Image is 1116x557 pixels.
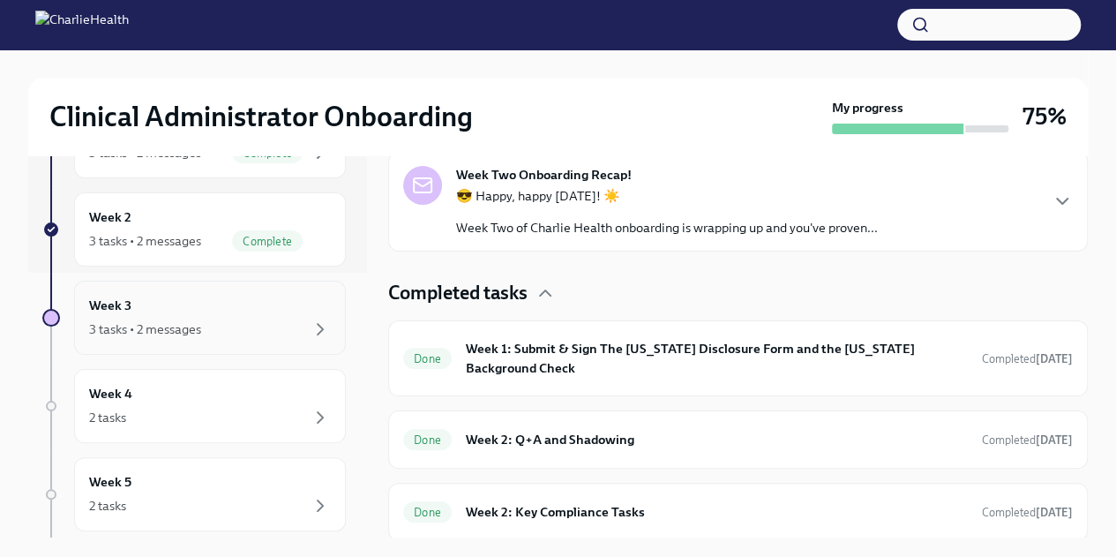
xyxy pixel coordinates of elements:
[42,457,346,531] a: Week 52 tasks
[403,433,452,447] span: Done
[456,187,878,205] p: 😎 Happy, happy [DATE]! ☀️
[89,296,131,315] h6: Week 3
[456,166,632,184] strong: Week Two Onboarding Recap!
[1036,433,1073,447] strong: [DATE]
[89,409,126,426] div: 2 tasks
[388,280,528,306] h4: Completed tasks
[403,335,1073,381] a: DoneWeek 1: Submit & Sign The [US_STATE] Disclosure Form and the [US_STATE] Background CheckCompl...
[403,498,1073,526] a: DoneWeek 2: Key Compliance TasksCompleted[DATE]
[232,235,303,248] span: Complete
[982,352,1073,365] span: Completed
[42,281,346,355] a: Week 33 tasks • 2 messages
[403,425,1073,454] a: DoneWeek 2: Q+A and ShadowingCompleted[DATE]
[1036,506,1073,519] strong: [DATE]
[982,350,1073,367] span: August 27th, 2025 12:34
[42,192,346,267] a: Week 23 tasks • 2 messagesComplete
[466,502,968,522] h6: Week 2: Key Compliance Tasks
[403,506,452,519] span: Done
[832,99,903,117] strong: My progress
[1036,352,1073,365] strong: [DATE]
[42,369,346,443] a: Week 42 tasks
[89,320,201,338] div: 3 tasks • 2 messages
[49,99,473,134] h2: Clinical Administrator Onboarding
[466,339,968,378] h6: Week 1: Submit & Sign The [US_STATE] Disclosure Form and the [US_STATE] Background Check
[35,11,129,39] img: CharlieHealth
[89,472,131,492] h6: Week 5
[982,506,1073,519] span: Completed
[456,219,878,237] p: Week Two of Charlie Health onboarding is wrapping up and you've proven...
[403,352,452,365] span: Done
[89,497,126,515] div: 2 tasks
[1022,101,1067,132] h3: 75%
[388,280,1088,306] div: Completed tasks
[89,232,201,250] div: 3 tasks • 2 messages
[982,433,1073,447] span: Completed
[89,384,132,403] h6: Week 4
[466,430,968,449] h6: Week 2: Q+A and Shadowing
[982,504,1073,521] span: September 5th, 2025 18:17
[982,432,1073,448] span: August 29th, 2025 08:57
[89,207,131,227] h6: Week 2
